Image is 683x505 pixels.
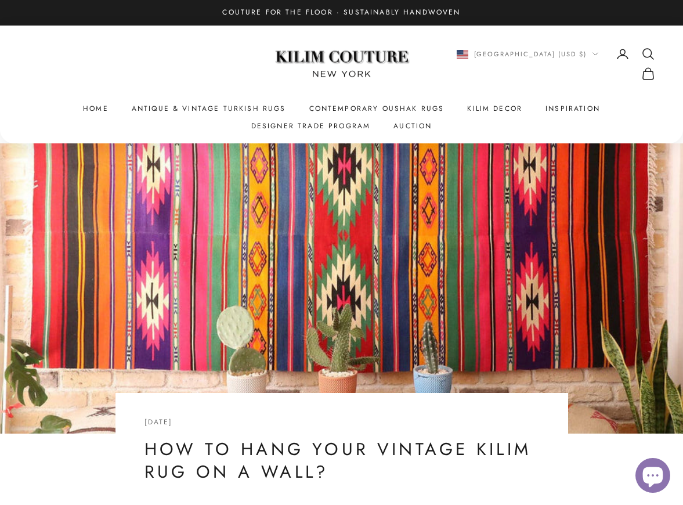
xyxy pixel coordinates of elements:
a: Inspiration [545,103,600,114]
nav: Secondary navigation [438,47,656,81]
a: Contemporary Oushak Rugs [309,103,445,114]
time: [DATE] [144,417,173,427]
a: Designer Trade Program [251,120,371,132]
span: [GEOGRAPHIC_DATA] (USD $) [474,49,587,59]
a: Auction [393,120,432,132]
p: Couture for the Floor · Sustainably Handwoven [222,7,460,19]
summary: Kilim Decor [467,103,522,114]
a: Antique & Vintage Turkish Rugs [132,103,286,114]
h1: How to Hang Your Vintage Kilim Rug on a Wall? [144,438,539,484]
inbox-online-store-chat: Shopify online store chat [632,458,674,496]
a: Home [83,103,109,114]
nav: Primary navigation [28,103,655,132]
button: Change country or currency [457,49,599,59]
